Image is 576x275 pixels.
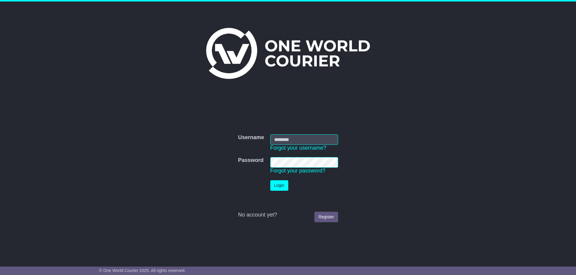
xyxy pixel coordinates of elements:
img: One World [206,28,370,79]
label: Username [238,134,264,141]
button: Login [270,180,288,191]
label: Password [238,157,263,164]
a: Register [314,212,338,222]
span: © One World Courier 2025. All rights reserved. [99,268,186,273]
div: No account yet? [238,212,338,218]
a: Forgot your password? [270,168,325,174]
a: Forgot your username? [270,145,326,151]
